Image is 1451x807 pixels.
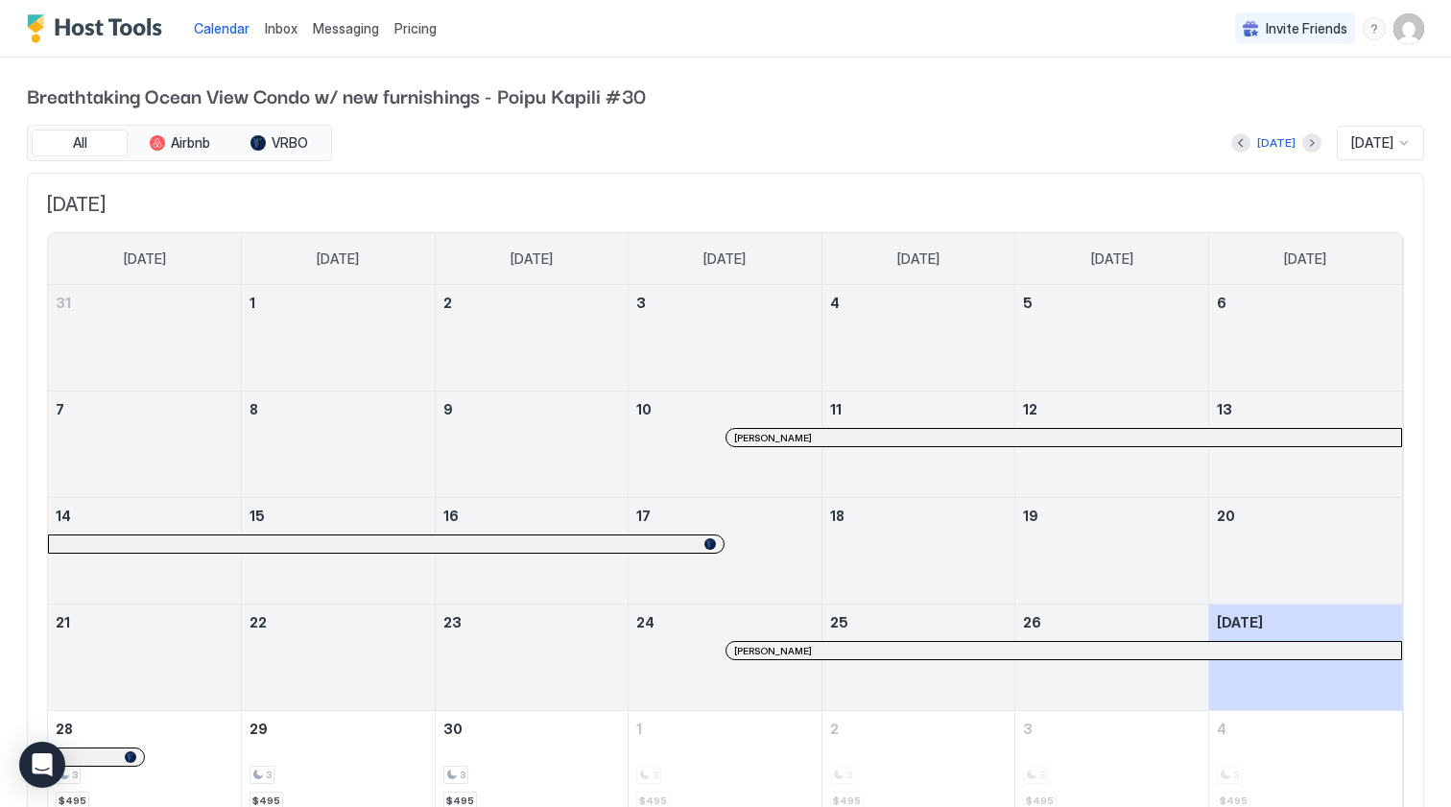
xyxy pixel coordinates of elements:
button: Previous month [1231,133,1250,153]
span: Calendar [194,20,250,36]
span: 3 [72,769,78,781]
a: September 10, 2025 [629,392,821,427]
span: [DATE] [47,193,1404,217]
span: [DATE] [1091,250,1133,268]
a: September 5, 2025 [1015,285,1208,320]
a: September 9, 2025 [436,392,629,427]
td: September 6, 2025 [1208,285,1402,392]
span: [PERSON_NAME] [734,645,812,657]
a: September 27, 2025 [1209,605,1402,640]
a: September 21, 2025 [48,605,241,640]
a: Inbox [265,18,297,38]
a: September 20, 2025 [1209,498,1402,534]
a: September 4, 2025 [822,285,1015,320]
button: [DATE] [1254,131,1298,154]
span: [DATE] [511,250,553,268]
span: 5 [1023,295,1033,311]
td: September 24, 2025 [629,605,822,711]
td: September 19, 2025 [1015,498,1209,605]
a: October 4, 2025 [1209,711,1402,747]
span: 17 [636,508,651,524]
span: 10 [636,401,652,417]
td: September 27, 2025 [1208,605,1402,711]
div: Open Intercom Messenger [19,742,65,788]
span: 12 [1023,401,1037,417]
span: $495 [252,795,280,807]
span: Invite Friends [1266,20,1347,37]
a: September 15, 2025 [242,498,435,534]
td: September 9, 2025 [435,392,629,498]
span: 1 [636,721,642,737]
span: [DATE] [124,250,166,268]
span: Breathtaking Ocean View Condo w/ new furnishings - Poipu Kapili #30 [27,81,1424,109]
span: 18 [830,508,844,524]
div: menu [1363,17,1386,40]
span: Messaging [313,20,379,36]
a: September 26, 2025 [1015,605,1208,640]
span: 2 [830,721,839,737]
button: All [32,130,128,156]
a: Friday [1072,233,1153,285]
a: September 28, 2025 [48,711,241,747]
span: 23 [443,614,462,630]
span: Inbox [265,20,297,36]
span: 3 [460,769,465,781]
span: 1 [250,295,255,311]
td: September 23, 2025 [435,605,629,711]
td: September 20, 2025 [1208,498,1402,605]
td: September 13, 2025 [1208,392,1402,498]
td: September 3, 2025 [629,285,822,392]
a: Sunday [105,233,185,285]
span: Pricing [394,20,437,37]
span: 9 [443,401,453,417]
span: 31 [56,295,71,311]
span: [DATE] [1351,134,1393,152]
a: September 1, 2025 [242,285,435,320]
span: 26 [1023,614,1041,630]
span: [DATE] [703,250,746,268]
a: September 14, 2025 [48,498,241,534]
button: VRBO [231,130,327,156]
button: Airbnb [131,130,227,156]
span: Airbnb [171,134,210,152]
span: All [73,134,87,152]
a: September 29, 2025 [242,711,435,747]
a: Monday [297,233,378,285]
span: 8 [250,401,258,417]
span: 21 [56,614,70,630]
span: 30 [443,721,463,737]
td: September 25, 2025 [821,605,1015,711]
a: September 13, 2025 [1209,392,1402,427]
div: [PERSON_NAME] [734,645,1393,657]
a: Saturday [1265,233,1345,285]
span: 25 [830,614,848,630]
td: September 15, 2025 [242,498,436,605]
span: 29 [250,721,268,737]
span: [PERSON_NAME] [734,432,812,444]
span: VRBO [272,134,308,152]
a: September 6, 2025 [1209,285,1402,320]
td: September 16, 2025 [435,498,629,605]
span: [DATE] [897,250,940,268]
a: Host Tools Logo [27,14,171,43]
td: September 8, 2025 [242,392,436,498]
div: tab-group [27,125,332,161]
span: 24 [636,614,654,630]
span: [DATE] [317,250,359,268]
a: September 24, 2025 [629,605,821,640]
span: 22 [250,614,267,630]
td: September 2, 2025 [435,285,629,392]
a: September 25, 2025 [822,605,1015,640]
div: [DATE] [1257,134,1296,152]
span: [DATE] [1284,250,1326,268]
span: 7 [56,401,64,417]
a: September 2, 2025 [436,285,629,320]
a: Calendar [194,18,250,38]
a: October 3, 2025 [1015,711,1208,747]
span: 4 [830,295,840,311]
a: Thursday [878,233,959,285]
td: September 22, 2025 [242,605,436,711]
span: 3 [266,769,272,781]
td: August 31, 2025 [48,285,242,392]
